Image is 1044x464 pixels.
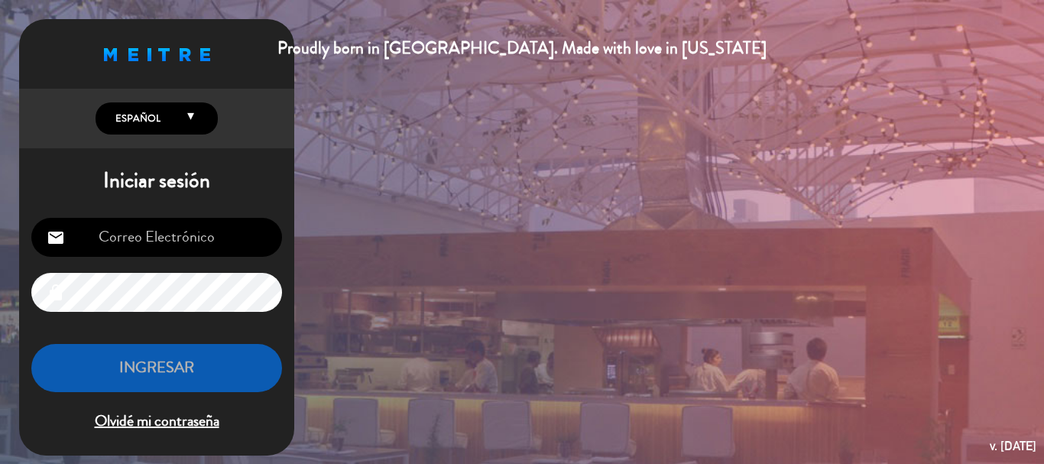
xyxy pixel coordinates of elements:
i: email [47,229,65,247]
i: lock [47,284,65,302]
div: v. [DATE] [990,436,1036,456]
h1: Iniciar sesión [19,168,294,194]
button: INGRESAR [31,344,282,392]
span: Olvidé mi contraseña [31,409,282,434]
span: Español [112,111,160,126]
input: Correo Electrónico [31,218,282,257]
